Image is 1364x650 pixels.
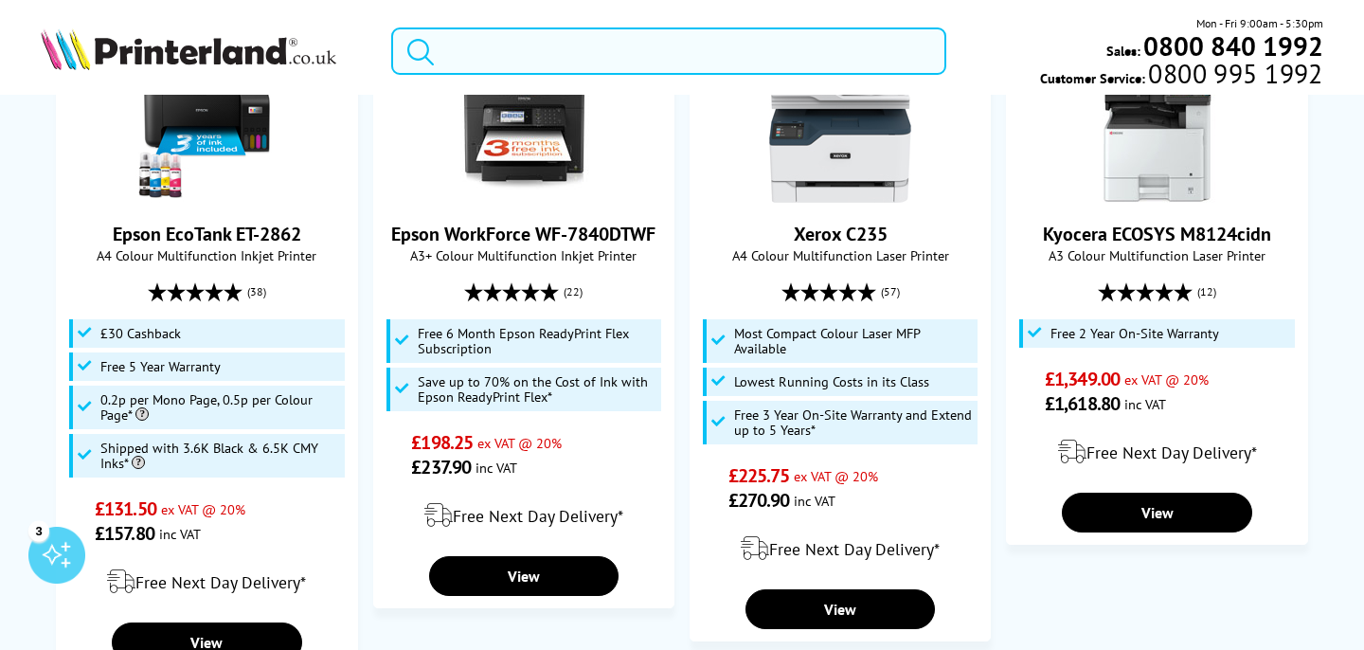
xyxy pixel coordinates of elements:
[1016,246,1297,264] span: A3 Colour Multifunction Laser Printer
[391,222,655,246] a: Epson WorkForce WF-7840DTWF
[1040,64,1322,87] span: Customer Service:
[384,489,664,542] div: modal_delivery
[881,274,900,310] span: (57)
[794,222,888,246] a: Xerox C235
[1050,326,1219,341] span: Free 2 Year On-Site Warranty
[564,274,583,310] span: (22)
[41,28,368,74] a: Printerland Logo
[135,188,278,207] a: Epson EcoTank ET-2862
[745,589,935,629] a: View
[477,434,562,452] span: ex VAT @ 20%
[734,407,973,438] span: Free 3 Year On-Site Warranty and Extend up to 5 Years*
[734,374,929,389] span: Lowest Running Costs in its Class
[66,246,347,264] span: A4 Colour Multifunction Inkjet Printer
[1196,14,1323,32] span: Mon - Fri 9:00am - 5:30pm
[247,274,266,310] span: (38)
[41,28,336,70] img: Printerland Logo
[453,61,595,203] img: Epson WorkForce WF-7840DTWF
[794,467,878,485] span: ex VAT @ 20%
[1043,222,1271,246] a: Kyocera ECOSYS M8124cidn
[384,246,664,264] span: A3+ Colour Multifunction Inkjet Printer
[66,555,347,608] div: modal_delivery
[95,497,156,521] span: £131.50
[28,520,49,541] div: 3
[429,556,619,596] a: View
[1145,64,1322,82] span: 0800 995 1992
[728,463,790,488] span: £225.75
[113,222,301,246] a: Epson EcoTank ET-2862
[1106,42,1140,60] span: Sales:
[769,188,911,207] a: Xerox C235
[1086,188,1229,207] a: Kyocera ECOSYS M8124cidn
[411,455,471,479] span: £237.90
[453,188,595,207] a: Epson WorkForce WF-7840DTWF
[100,441,339,471] span: Shipped with 3.6K Black & 6.5K CMY Inks*
[418,374,656,405] span: Save up to 70% on the Cost of Ink with Epson ReadyPrint Flex*
[769,61,911,203] img: Xerox C235
[1045,367,1120,391] span: £1,349.00
[476,459,517,477] span: inc VAT
[1140,37,1323,55] a: 0800 840 1992
[700,522,980,575] div: modal_delivery
[100,392,339,423] span: 0.2p per Mono Page, 0.5p per Colour Page*
[1143,28,1323,63] b: 0800 840 1992
[734,326,973,356] span: Most Compact Colour Laser MFP Available
[1016,425,1297,478] div: modal_delivery
[1124,370,1209,388] span: ex VAT @ 20%
[700,246,980,264] span: A4 Colour Multifunction Laser Printer
[391,27,945,75] input: Search product or brand
[1045,391,1120,416] span: £1,618.80
[411,430,473,455] span: £198.25
[135,61,278,203] img: Epson EcoTank ET-2862
[1197,274,1216,310] span: (12)
[1124,395,1166,413] span: inc VAT
[1062,493,1251,533] a: View
[728,488,790,513] span: £270.90
[159,525,201,543] span: inc VAT
[95,521,154,546] span: £157.80
[100,326,181,341] span: £30 Cashback
[1086,61,1229,203] img: Kyocera ECOSYS M8124cidn
[100,359,221,374] span: Free 5 Year Warranty
[794,492,835,510] span: inc VAT
[418,326,656,356] span: Free 6 Month Epson ReadyPrint Flex Subscription
[161,500,245,518] span: ex VAT @ 20%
